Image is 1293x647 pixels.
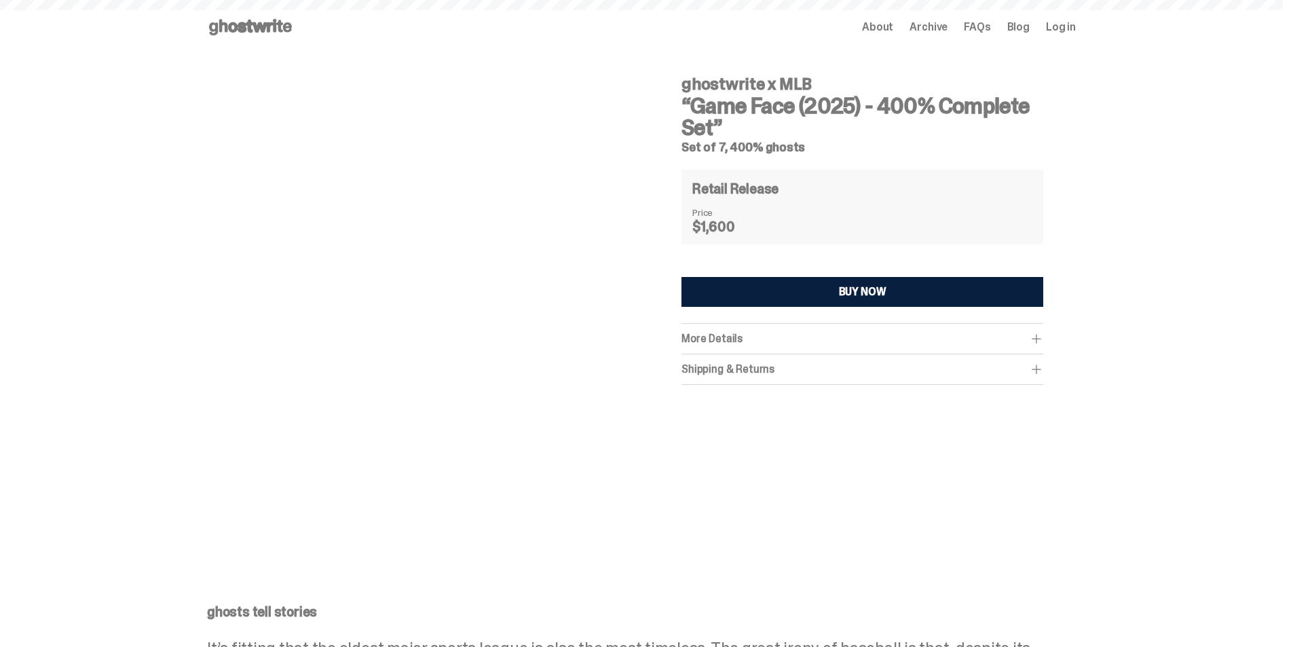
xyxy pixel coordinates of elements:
[1007,22,1030,33] a: Blog
[964,22,990,33] a: FAQs
[839,286,886,297] div: BUY NOW
[692,182,779,196] h4: Retail Release
[692,208,760,217] dt: Price
[681,277,1043,307] button: BUY NOW
[692,220,760,234] dd: $1,600
[1046,22,1076,33] a: Log in
[681,331,743,346] span: More Details
[862,22,893,33] a: About
[207,605,1076,618] p: ghosts tell stories
[681,76,1043,92] h4: ghostwrite x MLB
[910,22,948,33] a: Archive
[681,141,1043,153] h5: Set of 7, 400% ghosts
[681,363,1043,376] div: Shipping & Returns
[681,95,1043,138] h3: “Game Face (2025) - 400% Complete Set”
